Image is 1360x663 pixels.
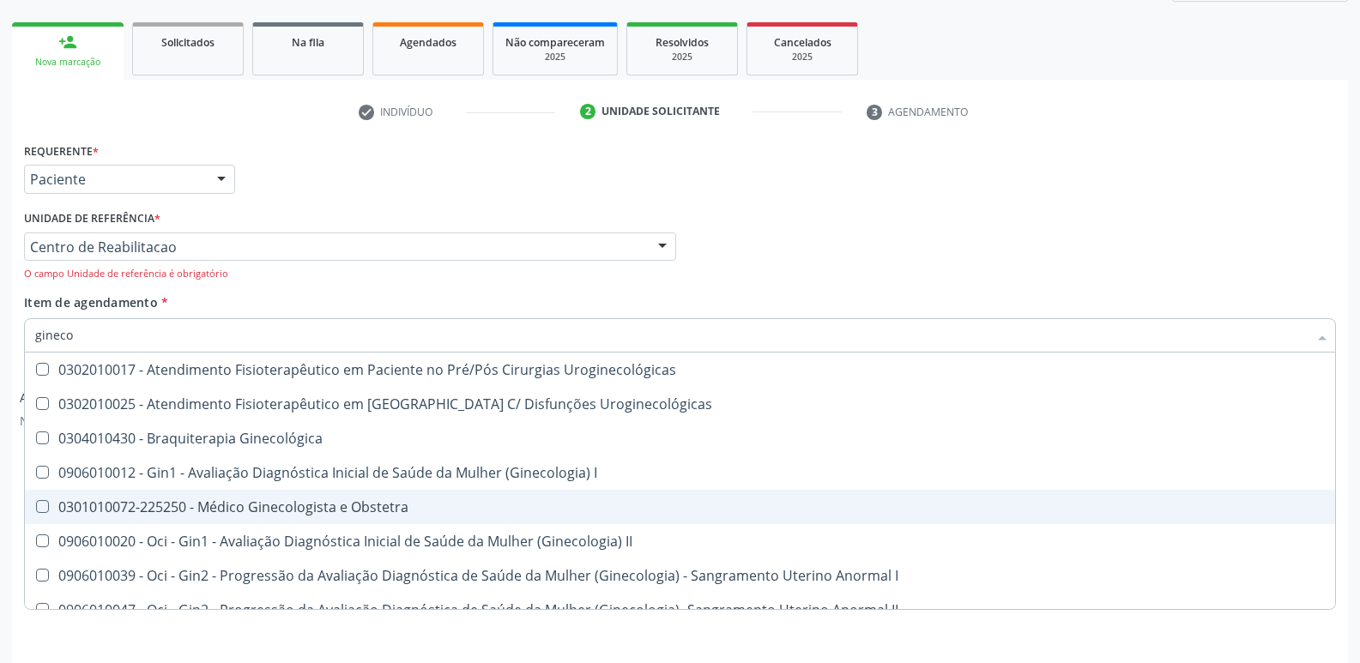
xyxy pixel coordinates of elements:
div: 0906010012 - Gin1 - Avaliação Diagnóstica Inicial de Saúde da Mulher (Ginecologia) I [35,466,1325,479]
span: Centro de Reabilitacao [30,238,641,256]
span: Item de agendamento [24,294,158,310]
span: Resolvidos [656,35,709,50]
div: 0301010072-225250 - Médico Ginecologista e Obstetra [35,500,1325,514]
div: Unidade solicitante [601,104,720,119]
input: Buscar por procedimentos [35,318,1308,353]
div: 2025 [639,51,725,63]
span: Cancelados [774,35,831,50]
div: 0906010047 - Oci - Gin2 - Progressão da Avaliação Diagnóstica de Saúde da Mulher (Ginecologia)- S... [35,603,1325,617]
div: 0906010039 - Oci - Gin2 - Progressão da Avaliação Diagnóstica de Saúde da Mulher (Ginecologia) - ... [35,569,1325,582]
span: Não compareceram [505,35,605,50]
span: Solicitados [161,35,215,50]
div: O campo Unidade de referência é obrigatório [24,267,676,281]
p: Nenhum anexo disponível. [20,412,174,430]
span: Agendados [400,35,456,50]
div: 2 [580,104,595,119]
div: person_add [58,33,77,51]
div: 2025 [759,51,845,63]
span: Na fila [292,35,324,50]
div: 0302010017 - Atendimento Fisioterapêutico em Paciente no Pré/Pós Cirurgias Uroginecológicas [35,363,1325,377]
label: Unidade de referência [24,206,160,232]
h6: Anexos adicionados [20,391,174,406]
div: 0302010025 - Atendimento Fisioterapêutico em [GEOGRAPHIC_DATA] C/ Disfunções Uroginecológicas [35,397,1325,411]
label: Requerente [24,138,99,165]
span: Paciente [30,171,200,188]
div: Nova marcação [24,56,112,69]
div: 0906010020 - Oci - Gin1 - Avaliação Diagnóstica Inicial de Saúde da Mulher (Ginecologia) II [35,534,1325,548]
div: 2025 [505,51,605,63]
div: 0304010430 - Braquiterapia Ginecológica [35,431,1325,445]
